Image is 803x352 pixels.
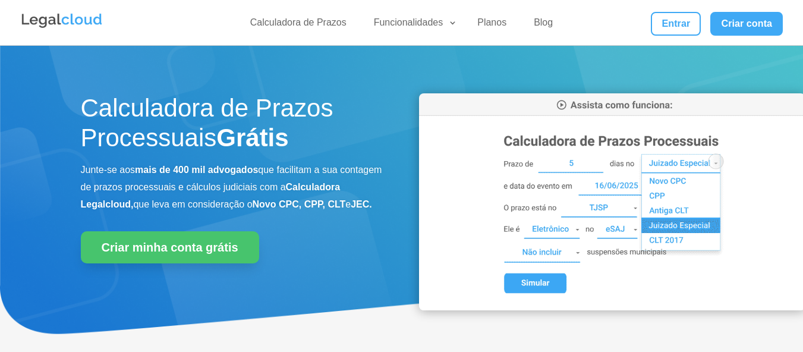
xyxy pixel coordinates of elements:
strong: Grátis [216,124,288,152]
b: JEC. [351,199,372,209]
a: Blog [527,17,560,34]
b: Novo CPC, CPP, CLT [253,199,346,209]
a: Funcionalidades [367,17,458,34]
b: Calculadora Legalcloud, [81,182,341,209]
a: Calculadora de Prazos [243,17,354,34]
img: Legalcloud Logo [20,12,103,30]
b: mais de 400 mil advogados [135,165,258,175]
p: Junte-se aos que facilitam a sua contagem de prazos processuais e cálculos judiciais com a que le... [81,162,384,213]
a: Entrar [651,12,701,36]
h1: Calculadora de Prazos Processuais [81,93,384,159]
a: Logo da Legalcloud [20,21,103,32]
a: Planos [470,17,514,34]
a: Criar minha conta grátis [81,231,259,263]
a: Criar conta [710,12,783,36]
